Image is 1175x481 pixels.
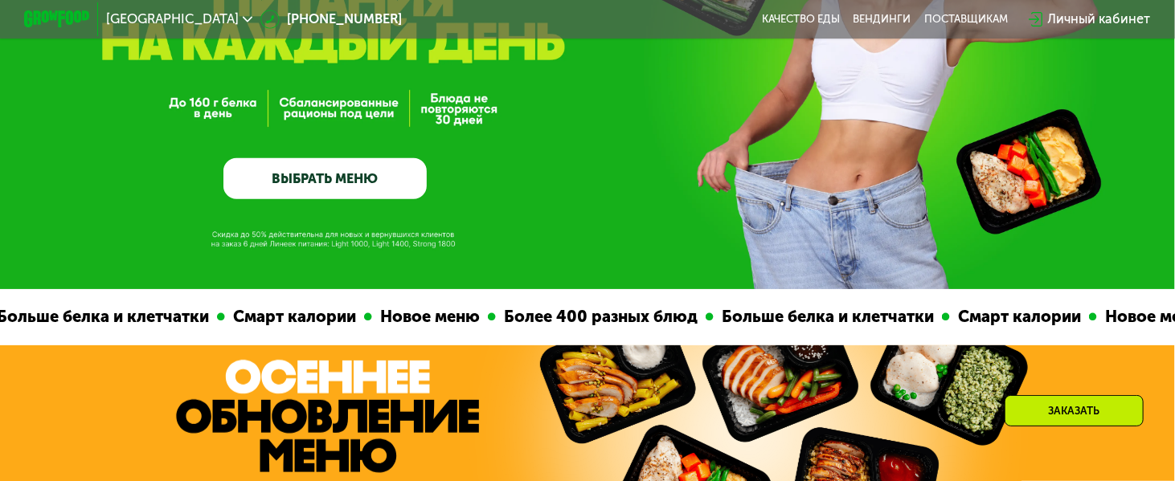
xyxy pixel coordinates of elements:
[1005,395,1144,426] div: Заказать
[854,13,911,26] a: Вендинги
[260,10,401,29] a: [PHONE_NUMBER]
[713,304,941,329] div: Больше белка и клетчатки
[924,13,1008,26] div: поставщикам
[1048,10,1151,29] div: Личный кабинет
[495,304,705,329] div: Более 400 разных блюд
[762,13,840,26] a: Качество еды
[371,304,487,329] div: Новое меню
[223,158,427,199] a: ВЫБРАТЬ МЕНЮ
[224,304,363,329] div: Смарт калории
[949,304,1088,329] div: Смарт калории
[106,13,239,26] span: [GEOGRAPHIC_DATA]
